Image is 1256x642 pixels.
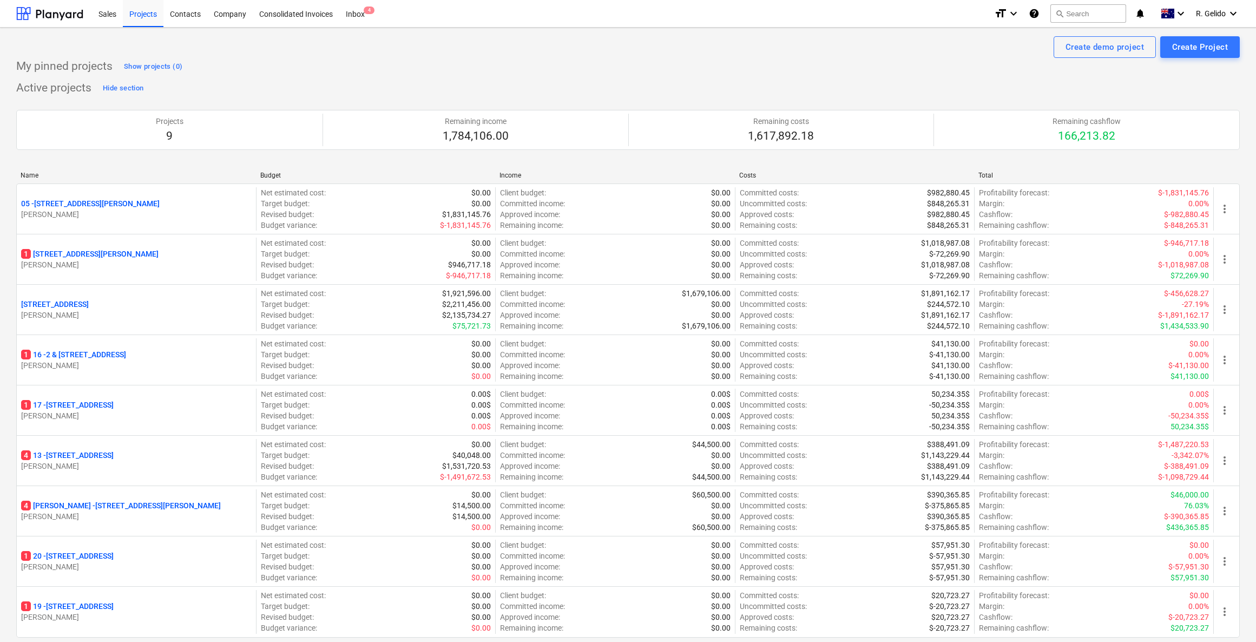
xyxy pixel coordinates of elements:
[979,399,1004,410] p: Margin :
[500,461,560,471] p: Approved income :
[979,500,1004,511] p: Margin :
[21,561,252,572] p: [PERSON_NAME]
[1007,7,1020,20] i: keyboard_arrow_down
[21,310,252,320] p: [PERSON_NAME]
[471,349,491,360] p: $0.00
[748,116,814,127] p: Remaining costs
[711,349,731,360] p: $0.00
[692,471,731,482] p: $44,500.00
[500,421,563,432] p: Remaining income :
[740,471,797,482] p: Remaining costs :
[500,489,546,500] p: Client budget :
[261,248,310,259] p: Target budget :
[1029,7,1040,20] i: Knowledge base
[21,248,252,270] div: 1[STREET_ADDRESS][PERSON_NAME][PERSON_NAME]
[21,612,252,623] p: [PERSON_NAME]
[21,209,252,220] p: [PERSON_NAME]
[452,500,491,511] p: $14,500.00
[921,259,970,270] p: $1,018,987.08
[740,238,799,248] p: Committed costs :
[740,288,799,299] p: Committed costs :
[500,399,565,410] p: Committed income :
[500,360,560,371] p: Approved income :
[1160,36,1240,58] button: Create Project
[1188,399,1209,410] p: 0.00%
[471,522,491,533] p: $0.00
[979,421,1049,432] p: Remaining cashflow :
[740,338,799,349] p: Committed costs :
[682,320,731,331] p: $1,679,106.00
[979,259,1012,270] p: Cashflow :
[979,248,1004,259] p: Margin :
[261,511,314,522] p: Revised budget :
[261,439,326,450] p: Net estimated cost :
[443,116,509,127] p: Remaining income
[711,220,731,231] p: $0.00
[1135,7,1146,20] i: notifications
[1170,489,1209,500] p: $46,000.00
[21,350,31,359] span: 1
[979,270,1049,281] p: Remaining cashflow :
[978,172,1209,179] div: Total
[21,349,126,360] p: 16 - 2 & [STREET_ADDRESS]
[740,310,794,320] p: Approved costs :
[740,389,799,399] p: Committed costs :
[921,238,970,248] p: $1,018,987.08
[21,198,252,220] div: 05 -[STREET_ADDRESS][PERSON_NAME][PERSON_NAME]
[1196,9,1226,18] span: R. Gelido
[500,389,546,399] p: Client budget :
[261,270,317,281] p: Budget variance :
[500,410,560,421] p: Approved income :
[979,320,1049,331] p: Remaining cashflow :
[21,450,252,471] div: 413 -[STREET_ADDRESS][PERSON_NAME]
[740,349,807,360] p: Uncommitted costs :
[100,80,146,97] button: Hide section
[692,439,731,450] p: $44,500.00
[443,129,509,144] p: 1,784,106.00
[979,439,1049,450] p: Profitability forecast :
[1066,40,1144,54] div: Create demo project
[740,220,797,231] p: Remaining costs :
[471,399,491,410] p: 0.00$
[740,421,797,432] p: Remaining costs :
[500,238,546,248] p: Client budget :
[1053,129,1121,144] p: 166,213.82
[21,349,252,371] div: 116 -2 & [STREET_ADDRESS][PERSON_NAME]
[261,461,314,471] p: Revised budget :
[1218,505,1231,517] span: more_vert
[1189,338,1209,349] p: $0.00
[927,299,970,310] p: $244,572.10
[500,338,546,349] p: Client budget :
[711,500,731,511] p: $0.00
[16,81,91,96] p: Active projects
[740,371,797,382] p: Remaining costs :
[711,270,731,281] p: $0.00
[261,288,326,299] p: Net estimated cost :
[1174,7,1187,20] i: keyboard_arrow_down
[500,288,546,299] p: Client budget :
[927,320,970,331] p: $244,572.10
[156,116,183,127] p: Projects
[921,471,970,482] p: $1,143,229.44
[979,310,1012,320] p: Cashflow :
[682,288,731,299] p: $1,679,106.00
[21,450,114,461] p: 13 - [STREET_ADDRESS]
[740,439,799,450] p: Committed costs :
[452,320,491,331] p: $75,721.73
[440,471,491,482] p: $-1,491,672.53
[471,338,491,349] p: $0.00
[740,198,807,209] p: Uncommitted costs :
[21,500,252,522] div: 4[PERSON_NAME] -[STREET_ADDRESS][PERSON_NAME][PERSON_NAME]
[692,489,731,500] p: $60,500.00
[979,371,1049,382] p: Remaining cashflow :
[260,172,491,179] div: Budget
[261,500,310,511] p: Target budget :
[500,511,560,522] p: Approved income :
[1053,116,1121,127] p: Remaining cashflow
[261,187,326,198] p: Net estimated cost :
[21,360,252,371] p: [PERSON_NAME]
[500,209,560,220] p: Approved income :
[261,421,317,432] p: Budget variance :
[711,299,731,310] p: $0.00
[261,489,326,500] p: Net estimated cost :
